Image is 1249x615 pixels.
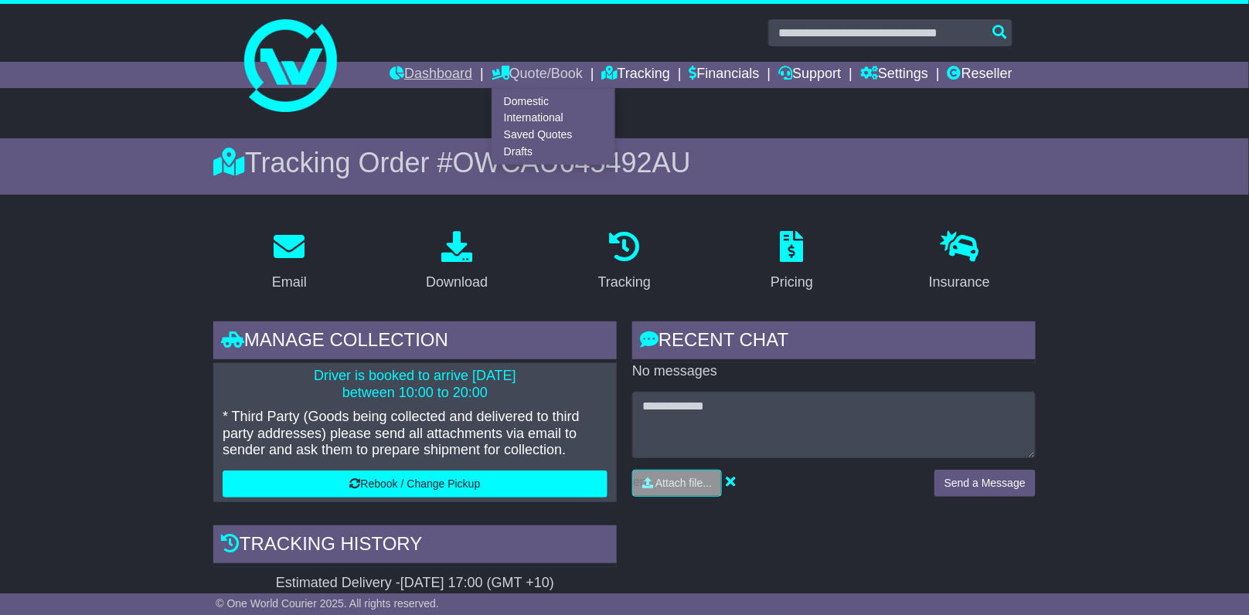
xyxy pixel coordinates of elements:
[761,226,823,298] a: Pricing
[492,93,614,110] a: Domestic
[778,62,841,88] a: Support
[216,597,439,610] span: © One World Courier 2025. All rights reserved.
[632,321,1036,363] div: RECENT CHAT
[860,62,928,88] a: Settings
[588,226,661,298] a: Tracking
[213,575,617,592] div: Estimated Delivery -
[213,146,1036,179] div: Tracking Order #
[919,226,1000,298] a: Insurance
[492,62,583,88] a: Quote/Book
[213,321,617,363] div: Manage collection
[771,272,813,293] div: Pricing
[223,409,607,459] p: * Third Party (Goods being collected and delivered to third party addresses) please send all atta...
[689,62,760,88] a: Financials
[934,470,1036,497] button: Send a Message
[223,368,607,401] p: Driver is booked to arrive [DATE] between 10:00 to 20:00
[492,127,614,144] a: Saved Quotes
[262,226,317,298] a: Email
[400,575,554,592] div: [DATE] 17:00 (GMT +10)
[602,62,670,88] a: Tracking
[492,143,614,160] a: Drafts
[223,471,607,498] button: Rebook / Change Pickup
[598,272,651,293] div: Tracking
[948,62,1012,88] a: Reseller
[929,272,990,293] div: Insurance
[426,272,488,293] div: Download
[492,88,615,165] div: Quote/Book
[272,272,307,293] div: Email
[390,62,472,88] a: Dashboard
[632,363,1036,380] p: No messages
[213,525,617,567] div: Tracking history
[492,110,614,127] a: International
[453,147,691,178] span: OWCAU645492AU
[416,226,498,298] a: Download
